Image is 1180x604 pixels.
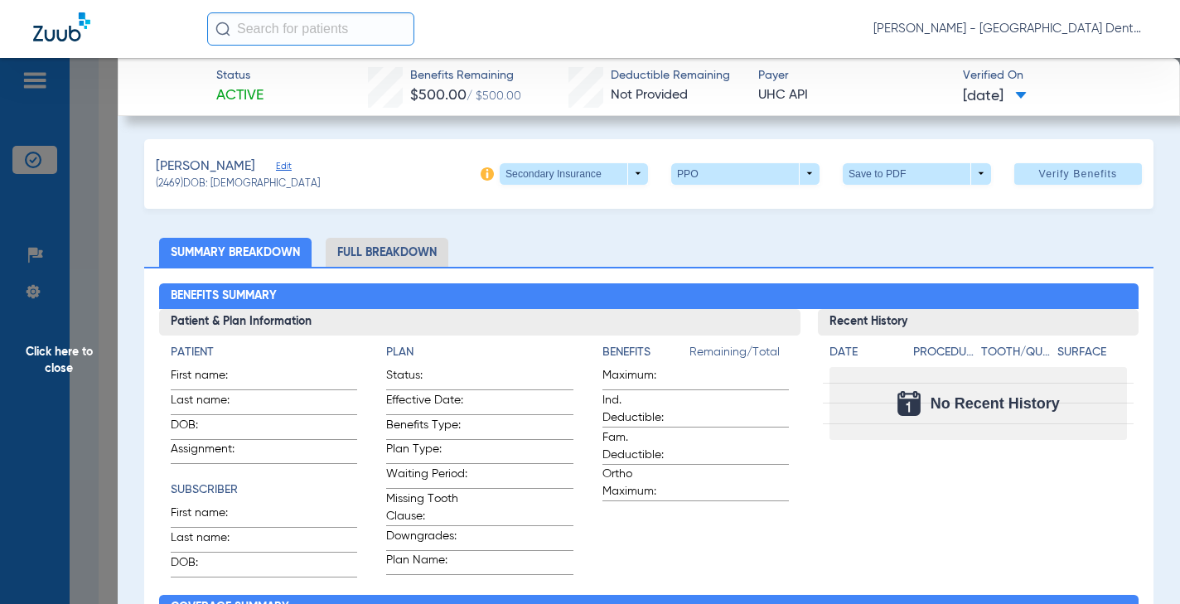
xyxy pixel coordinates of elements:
[602,367,684,389] span: Maximum:
[671,163,820,185] button: PPO
[818,309,1139,336] h3: Recent History
[602,466,684,500] span: Ortho Maximum:
[1057,344,1128,367] app-breakdown-title: Surface
[171,554,252,577] span: DOB:
[829,344,899,361] h4: Date
[611,67,730,85] span: Deductible Remaining
[843,163,991,185] button: Save to PDF
[159,309,800,336] h3: Patient & Plan Information
[602,392,684,427] span: Ind. Deductible:
[159,283,1139,310] h2: Benefits Summary
[602,344,689,361] h4: Benefits
[386,490,467,525] span: Missing Tooth Clause:
[386,528,467,550] span: Downgrades:
[931,395,1060,412] span: No Recent History
[156,177,320,192] span: (2469) DOB: [DEMOGRAPHIC_DATA]
[386,392,467,414] span: Effective Date:
[156,157,255,177] span: [PERSON_NAME]
[410,67,521,85] span: Benefits Remaining
[159,238,312,267] li: Summary Breakdown
[897,391,921,416] img: Calendar
[386,367,467,389] span: Status:
[171,441,252,463] span: Assignment:
[171,505,252,527] span: First name:
[386,344,573,361] h4: Plan
[481,167,494,181] img: info-icon
[689,344,789,367] span: Remaining/Total
[913,344,975,367] app-breakdown-title: Procedure
[215,22,230,36] img: Search Icon
[386,466,467,488] span: Waiting Period:
[171,344,357,361] h4: Patient
[276,161,291,176] span: Edit
[758,85,948,106] span: UHC API
[963,67,1153,85] span: Verified On
[207,12,414,46] input: Search for patients
[611,89,688,102] span: Not Provided
[829,344,899,367] app-breakdown-title: Date
[216,85,264,106] span: Active
[602,344,689,367] app-breakdown-title: Benefits
[171,481,357,499] h4: Subscriber
[171,417,252,439] span: DOB:
[386,552,467,574] span: Plan Name:
[963,86,1027,107] span: [DATE]
[913,344,975,361] h4: Procedure
[33,12,90,41] img: Zuub Logo
[1097,524,1180,604] iframe: Chat Widget
[386,441,467,463] span: Plan Type:
[602,429,684,464] span: Fam. Deductible:
[1039,167,1118,181] span: Verify Benefits
[1014,163,1142,185] button: Verify Benefits
[216,67,264,85] span: Status
[981,344,1052,361] h4: Tooth/Quad
[171,367,252,389] span: First name:
[873,21,1147,37] span: [PERSON_NAME] - [GEOGRAPHIC_DATA] Dental
[386,417,467,439] span: Benefits Type:
[500,163,648,185] button: Secondary Insurance
[467,90,521,102] span: / $500.00
[171,529,252,552] span: Last name:
[1057,344,1128,361] h4: Surface
[410,88,467,103] span: $500.00
[981,344,1052,367] app-breakdown-title: Tooth/Quad
[326,238,448,267] li: Full Breakdown
[758,67,948,85] span: Payer
[171,392,252,414] span: Last name:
